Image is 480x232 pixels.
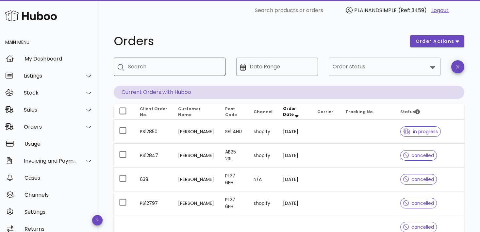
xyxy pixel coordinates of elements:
[403,153,434,158] span: cancelled
[140,106,167,117] span: Client Order No.
[225,106,237,117] span: Post Code
[220,168,248,191] td: PL27 6FH
[135,120,173,144] td: PS12850
[25,192,93,198] div: Channels
[345,109,374,115] span: Tracking No.
[24,124,77,130] div: Orders
[415,38,455,45] span: order actions
[317,109,333,115] span: Carrier
[173,168,220,191] td: [PERSON_NAME]
[220,144,248,168] td: AB25 2RL
[278,104,312,120] th: Order Date: Sorted descending. Activate to remove sorting.
[403,177,434,182] span: cancelled
[24,107,77,113] div: Sales
[410,35,464,47] button: order actions
[403,201,434,205] span: cancelled
[173,191,220,215] td: [PERSON_NAME]
[248,191,278,215] td: shopify
[340,104,395,120] th: Tracking No.
[135,144,173,168] td: PS12847
[173,120,220,144] td: [PERSON_NAME]
[114,86,464,99] p: Current Orders with Huboo
[248,120,278,144] td: shopify
[25,175,93,181] div: Cases
[248,168,278,191] td: N/A
[403,225,434,229] span: cancelled
[5,9,57,23] img: Huboo Logo
[25,209,93,215] div: Settings
[278,120,312,144] td: [DATE]
[135,104,173,120] th: Client Order No.
[248,144,278,168] td: shopify
[173,144,220,168] td: [PERSON_NAME]
[248,104,278,120] th: Channel
[283,106,296,117] span: Order Date
[220,120,248,144] td: SE1 4HU
[254,109,273,115] span: Channel
[178,106,201,117] span: Customer Name
[135,191,173,215] td: PS12797
[24,73,77,79] div: Listings
[25,141,93,147] div: Usage
[220,191,248,215] td: PL27 6FH
[403,129,438,134] span: in progress
[329,58,440,76] div: Order status
[173,104,220,120] th: Customer Name
[24,90,77,96] div: Stock
[114,35,402,47] h1: Orders
[24,158,77,164] div: Invoicing and Payments
[278,191,312,215] td: [DATE]
[220,104,248,120] th: Post Code
[25,226,93,232] div: Returns
[431,7,449,14] a: Logout
[25,56,93,62] div: My Dashboard
[354,7,397,14] span: PLAINANDSIMPLE
[395,104,464,120] th: Status
[400,109,420,115] span: Status
[312,104,340,120] th: Carrier
[135,168,173,191] td: 638
[278,168,312,191] td: [DATE]
[278,144,312,168] td: [DATE]
[398,7,427,14] span: (Ref: 3459)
